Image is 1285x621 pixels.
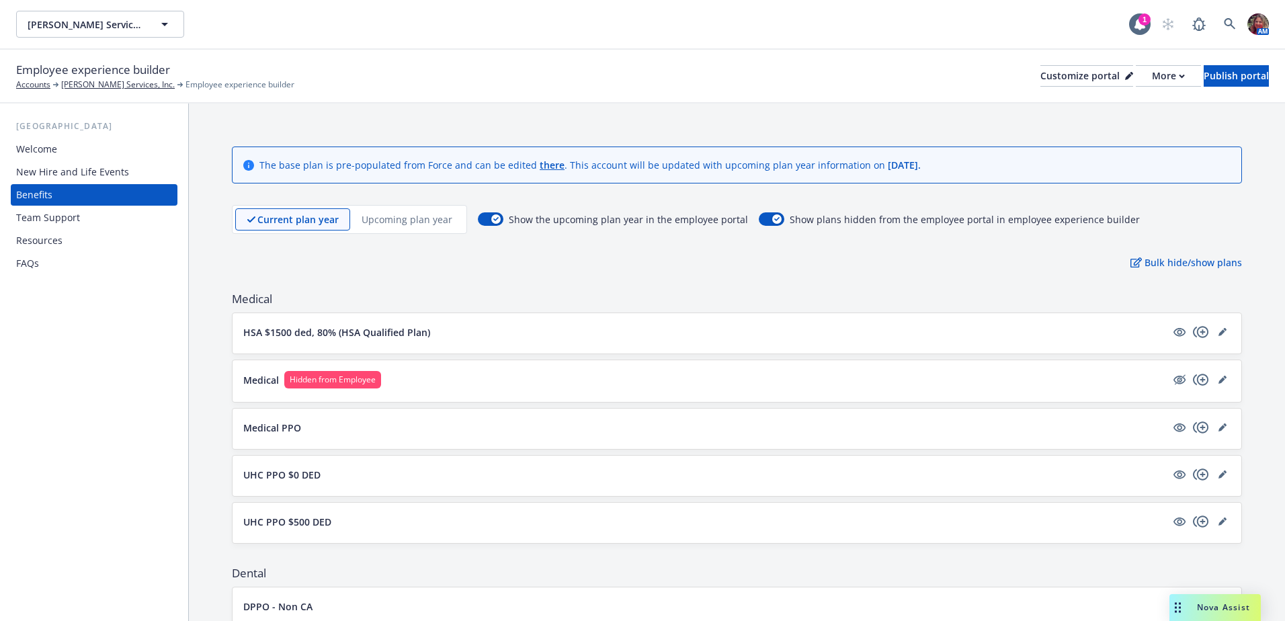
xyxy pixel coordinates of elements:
[243,421,301,435] p: Medical PPO
[232,291,1242,307] span: Medical
[16,61,170,79] span: Employee experience builder
[243,325,1166,339] button: HSA $1500 ded, 80% (HSA Qualified Plan)
[243,515,331,529] p: UHC PPO $500 DED
[16,79,50,91] a: Accounts
[290,374,376,386] span: Hidden from Employee
[16,230,63,251] div: Resources
[243,421,1166,435] button: Medical PPO
[16,184,52,206] div: Benefits
[16,207,80,229] div: Team Support
[1136,65,1201,87] button: More
[1197,602,1250,613] span: Nova Assist
[790,212,1140,226] span: Show plans hidden from the employee portal in employee experience builder
[243,373,279,387] p: Medical
[1130,255,1242,270] p: Bulk hide/show plans
[540,159,565,171] a: there
[1171,466,1188,483] a: visible
[1204,65,1269,87] button: Publish portal
[16,253,39,274] div: FAQs
[259,159,540,171] span: The base plan is pre-populated from Force and can be edited
[257,212,339,226] p: Current plan year
[1138,13,1151,26] div: 1
[11,120,177,133] div: [GEOGRAPHIC_DATA]
[1040,66,1133,86] div: Customize portal
[1171,324,1188,340] a: visible
[243,515,1166,529] button: UHC PPO $500 DED
[243,371,1166,388] button: MedicalHidden from Employee
[1214,372,1231,388] a: editPencil
[1186,11,1212,38] a: Report a Bug
[243,325,430,339] p: HSA $1500 ded, 80% (HSA Qualified Plan)
[11,230,177,251] a: Resources
[1171,513,1188,530] a: visible
[1193,513,1209,530] a: copyPlus
[1214,419,1231,436] a: editPencil
[1216,11,1243,38] a: Search
[11,138,177,160] a: Welcome
[888,159,921,171] span: [DATE] .
[16,138,57,160] div: Welcome
[1040,65,1133,87] button: Customize portal
[16,161,129,183] div: New Hire and Life Events
[11,253,177,274] a: FAQs
[232,565,1242,581] span: Dental
[1214,466,1231,483] a: editPencil
[28,17,144,32] span: [PERSON_NAME] Services, Inc.
[1193,324,1209,340] a: copyPlus
[1214,324,1231,340] a: editPencil
[1193,419,1209,436] a: copyPlus
[1171,419,1188,436] a: visible
[11,184,177,206] a: Benefits
[1247,13,1269,35] img: photo
[362,212,452,226] p: Upcoming plan year
[1193,466,1209,483] a: copyPlus
[185,79,294,91] span: Employee experience builder
[1152,66,1185,86] div: More
[1171,372,1188,388] a: hidden
[1193,372,1209,388] a: copyPlus
[16,11,184,38] button: [PERSON_NAME] Services, Inc.
[1169,594,1261,621] button: Nova Assist
[243,468,321,482] p: UHC PPO $0 DED
[243,468,1166,482] button: UHC PPO $0 DED
[509,212,748,226] span: Show the upcoming plan year in the employee portal
[61,79,175,91] a: [PERSON_NAME] Services, Inc.
[565,159,888,171] span: . This account will be updated with upcoming plan year information on
[1214,513,1231,530] a: editPencil
[243,599,313,614] p: DPPO - Non CA
[243,599,1166,614] button: DPPO - Non CA
[1155,11,1182,38] a: Start snowing
[11,207,177,229] a: Team Support
[11,161,177,183] a: New Hire and Life Events
[1169,594,1186,621] div: Drag to move
[1204,66,1269,86] div: Publish portal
